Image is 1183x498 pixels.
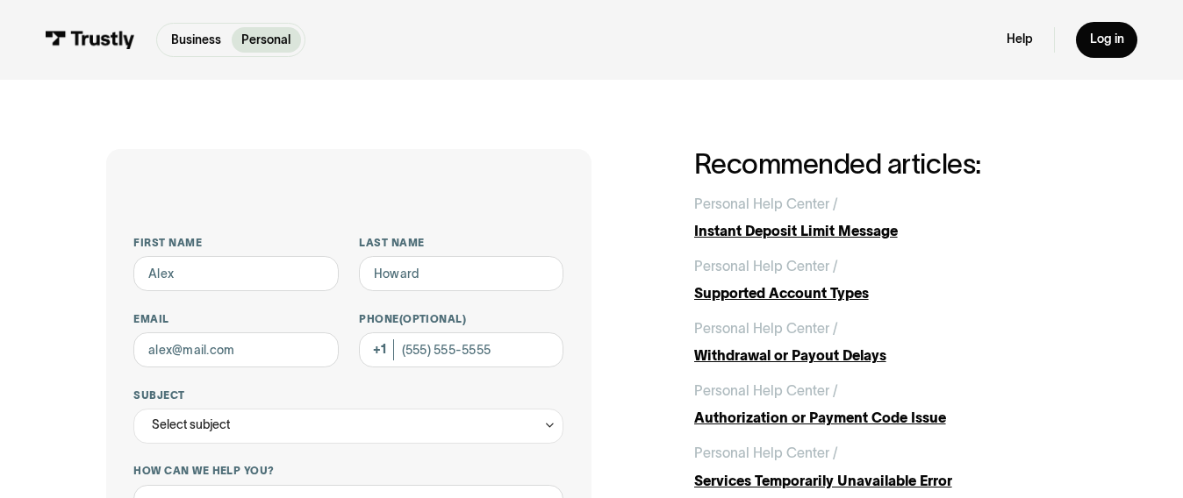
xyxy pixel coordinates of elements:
[232,27,302,53] a: Personal
[133,332,338,367] input: alex@mail.com
[694,443,1078,491] a: Personal Help Center /Services Temporarily Unavailable Error
[359,236,563,250] label: Last name
[694,318,1078,366] a: Personal Help Center /Withdrawal or Payout Delays
[694,283,1078,304] div: Supported Account Types
[694,381,1078,429] a: Personal Help Center /Authorization or Payment Code Issue
[694,194,1078,242] a: Personal Help Center /Instant Deposit Limit Message
[133,256,338,291] input: Alex
[359,312,563,326] label: Phone
[161,27,232,53] a: Business
[46,31,136,50] img: Trustly Logo
[694,471,1078,492] div: Services Temporarily Unavailable Error
[1007,32,1033,47] a: Help
[694,256,838,277] div: Personal Help Center /
[1076,22,1138,59] a: Log in
[694,345,1078,366] div: Withdrawal or Payout Delays
[359,256,563,291] input: Howard
[694,194,838,215] div: Personal Help Center /
[171,31,221,49] p: Business
[694,318,838,339] div: Personal Help Center /
[399,313,467,324] span: (Optional)
[694,381,838,402] div: Personal Help Center /
[694,221,1078,242] div: Instant Deposit Limit Message
[694,256,1078,304] a: Personal Help Center /Supported Account Types
[1090,32,1124,47] div: Log in
[133,312,338,326] label: Email
[133,464,563,478] label: How can we help you?
[152,415,230,436] div: Select subject
[133,236,338,250] label: First name
[694,408,1078,429] div: Authorization or Payment Code Issue
[694,149,1078,180] h2: Recommended articles:
[241,31,290,49] p: Personal
[694,443,838,464] div: Personal Help Center /
[359,332,563,367] input: (555) 555-5555
[133,388,563,402] label: Subject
